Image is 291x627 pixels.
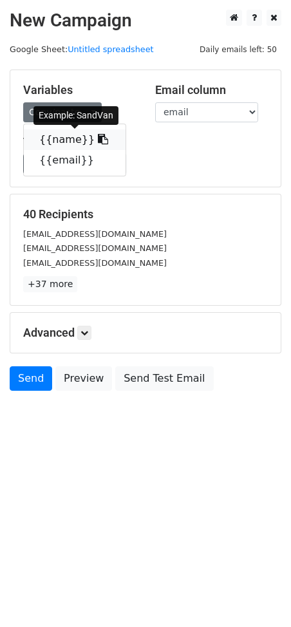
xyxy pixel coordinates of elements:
[23,258,167,268] small: [EMAIL_ADDRESS][DOMAIN_NAME]
[10,44,154,54] small: Google Sheet:
[23,102,102,122] a: Copy/paste...
[10,10,281,32] h2: New Campaign
[10,366,52,391] a: Send
[23,326,268,340] h5: Advanced
[115,366,213,391] a: Send Test Email
[33,106,118,125] div: Example: SandVan
[155,83,268,97] h5: Email column
[23,229,167,239] small: [EMAIL_ADDRESS][DOMAIN_NAME]
[55,366,112,391] a: Preview
[195,44,281,54] a: Daily emails left: 50
[24,150,126,171] a: {{email}}
[23,276,77,292] a: +37 more
[68,44,153,54] a: Untitled spreadsheet
[227,565,291,627] iframe: Chat Widget
[23,83,136,97] h5: Variables
[195,42,281,57] span: Daily emails left: 50
[23,243,167,253] small: [EMAIL_ADDRESS][DOMAIN_NAME]
[23,207,268,221] h5: 40 Recipients
[24,129,126,150] a: {{name}}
